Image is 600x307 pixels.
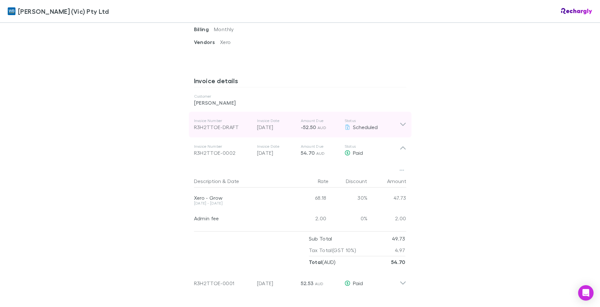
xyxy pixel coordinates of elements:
[189,268,411,294] div: R3H2TTOE-0001[DATE]52.53 AUDPaid
[194,195,288,201] div: Xero - Grow
[194,175,288,188] div: &
[353,280,363,286] span: Paid
[301,150,315,156] span: 54.70
[194,94,406,99] p: Customer
[257,123,296,131] p: [DATE]
[291,208,329,229] div: 2.00
[301,280,314,286] span: 52.53
[329,208,368,229] div: 0%
[345,118,400,123] p: Status
[189,112,411,137] div: Invoice NumberR3H2TTOE-DRAFTInvoice Date[DATE]Amount Due-52.50 AUDStatusScheduled
[194,144,252,149] p: Invoice Number
[578,285,594,301] div: Open Intercom Messenger
[194,175,221,188] button: Description
[395,244,405,256] p: 4.97
[368,208,406,229] div: 2.00
[309,233,332,244] p: Sub Total
[257,144,296,149] p: Invoice Date
[392,233,405,244] p: 49.73
[301,118,339,123] p: Amount Due
[316,151,325,156] span: AUD
[194,39,220,45] span: Vendors
[309,259,322,265] strong: Total
[561,8,592,14] img: Rechargly Logo
[194,77,406,87] h3: Invoice details
[329,188,368,208] div: 30%
[194,279,252,287] div: R3H2TTOE-0001
[309,256,336,268] p: ( AUD )
[194,26,214,32] span: Billing
[353,150,363,156] span: Paid
[194,201,288,205] div: [DATE] - [DATE]
[315,281,324,286] span: AUD
[194,149,252,157] div: R3H2TTOE-0002
[257,118,296,123] p: Invoice Date
[227,175,239,188] button: Date
[368,188,406,208] div: 47.73
[189,137,411,163] div: Invoice NumberR3H2TTOE-0002Invoice Date[DATE]Amount Due54.70 AUDStatusPaid
[18,6,109,16] span: [PERSON_NAME] (Vic) Pty Ltd
[301,144,339,149] p: Amount Due
[345,144,400,149] p: Status
[301,124,316,130] span: -52.50
[220,39,231,45] span: Xero
[391,259,405,265] strong: 54.70
[214,26,234,32] span: Monthly
[291,188,329,208] div: 68.18
[318,125,326,130] span: AUD
[309,244,356,256] p: Tax Total (GST 10%)
[194,99,406,107] p: [PERSON_NAME]
[257,149,296,157] p: [DATE]
[8,7,15,15] img: William Buck (Vic) Pty Ltd's Logo
[353,124,378,130] span: Scheduled
[194,215,288,222] div: Admin fee
[257,279,296,287] p: [DATE]
[194,118,252,123] p: Invoice Number
[194,123,252,131] div: R3H2TTOE-DRAFT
